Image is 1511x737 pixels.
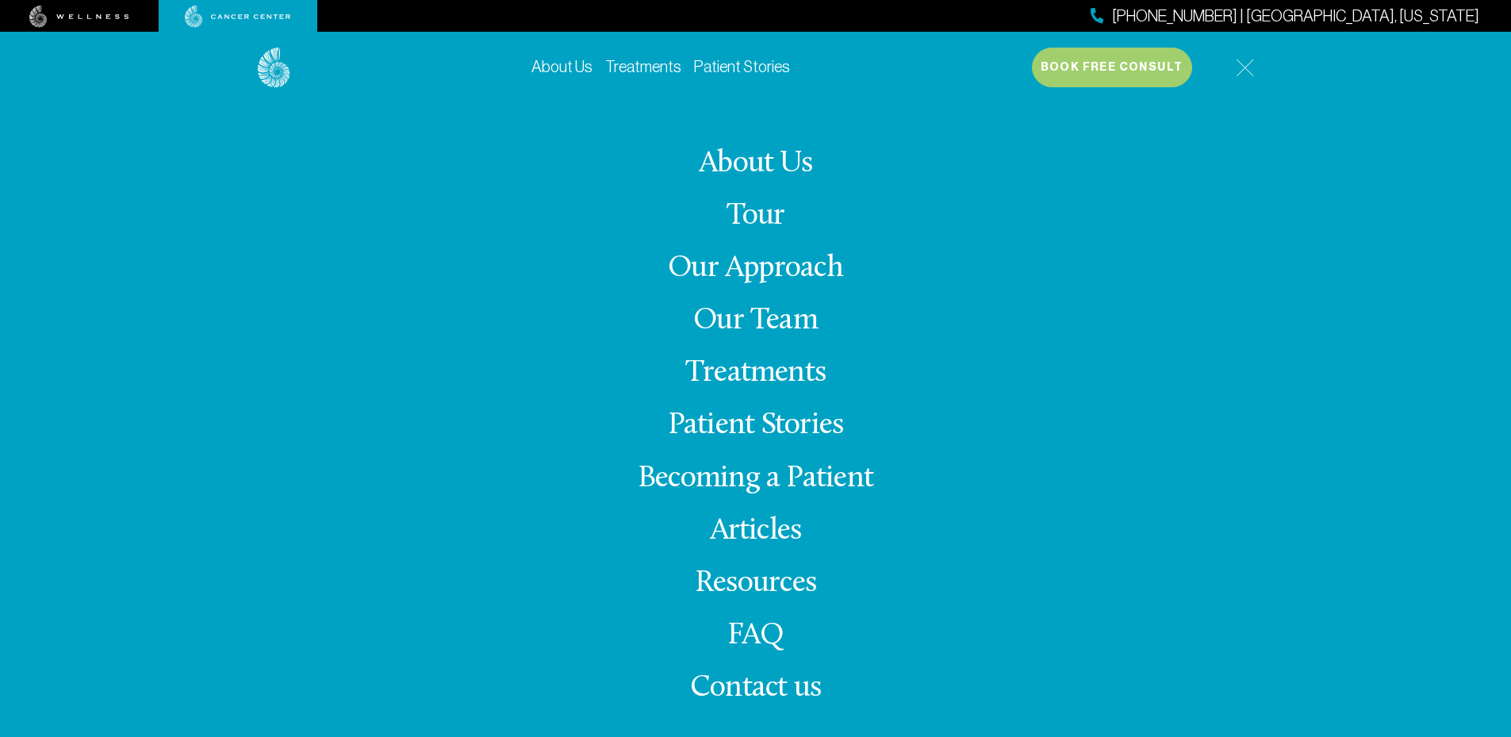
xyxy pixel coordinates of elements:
[1091,5,1479,28] a: [PHONE_NUMBER] | [GEOGRAPHIC_DATA], [US_STATE]
[693,305,818,336] a: Our Team
[695,568,816,599] a: Resources
[185,6,291,28] img: cancer center
[605,58,681,75] a: Treatments
[531,58,593,75] a: About Us
[668,253,843,284] a: Our Approach
[668,410,844,441] a: Patient Stories
[685,358,826,389] a: Treatments
[258,48,290,88] img: logo
[1236,59,1254,77] img: icon-hamburger
[638,463,873,494] a: Becoming a Patient
[699,148,812,179] a: About Us
[727,201,785,232] a: Tour
[1032,48,1192,87] button: Book Free Consult
[690,673,821,704] span: Contact us
[694,58,790,75] a: Patient Stories
[1112,5,1479,28] span: [PHONE_NUMBER] | [GEOGRAPHIC_DATA], [US_STATE]
[710,516,802,547] a: Articles
[727,620,784,651] a: FAQ
[29,6,129,28] img: wellness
